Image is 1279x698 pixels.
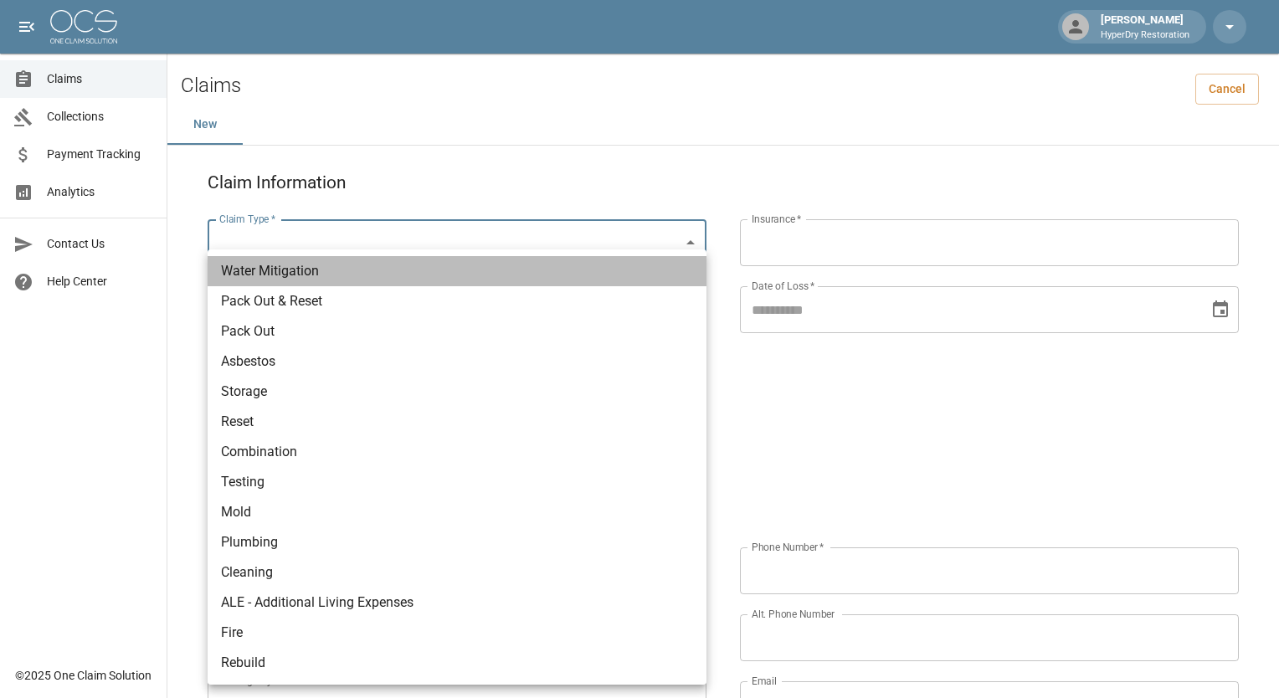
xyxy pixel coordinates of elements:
li: Testing [208,467,706,497]
li: Cleaning [208,557,706,588]
li: Reset [208,407,706,437]
li: Fire [208,618,706,648]
li: Water Mitigation [208,256,706,286]
li: Pack Out & Reset [208,286,706,316]
li: Asbestos [208,346,706,377]
li: Combination [208,437,706,467]
li: Storage [208,377,706,407]
li: Mold [208,497,706,527]
li: Pack Out [208,316,706,346]
li: Rebuild [208,648,706,678]
li: ALE - Additional Living Expenses [208,588,706,618]
li: Plumbing [208,527,706,557]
